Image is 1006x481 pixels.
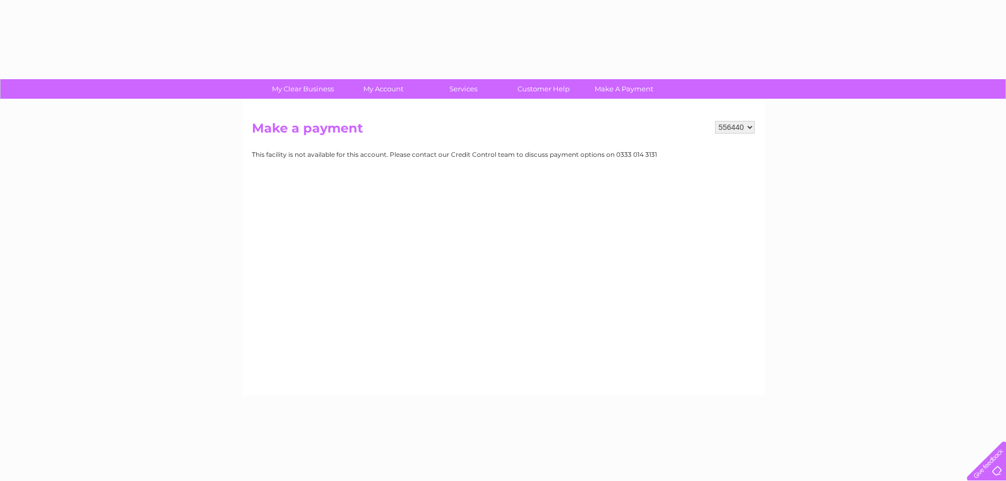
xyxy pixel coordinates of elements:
[252,151,755,158] div: This facility is not available for this account. Please contact our Credit Control team to discus...
[252,121,755,141] h2: Make a payment
[580,79,667,99] a: Make A Payment
[259,79,346,99] a: My Clear Business
[340,79,427,99] a: My Account
[420,79,507,99] a: Services
[500,79,587,99] a: Customer Help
